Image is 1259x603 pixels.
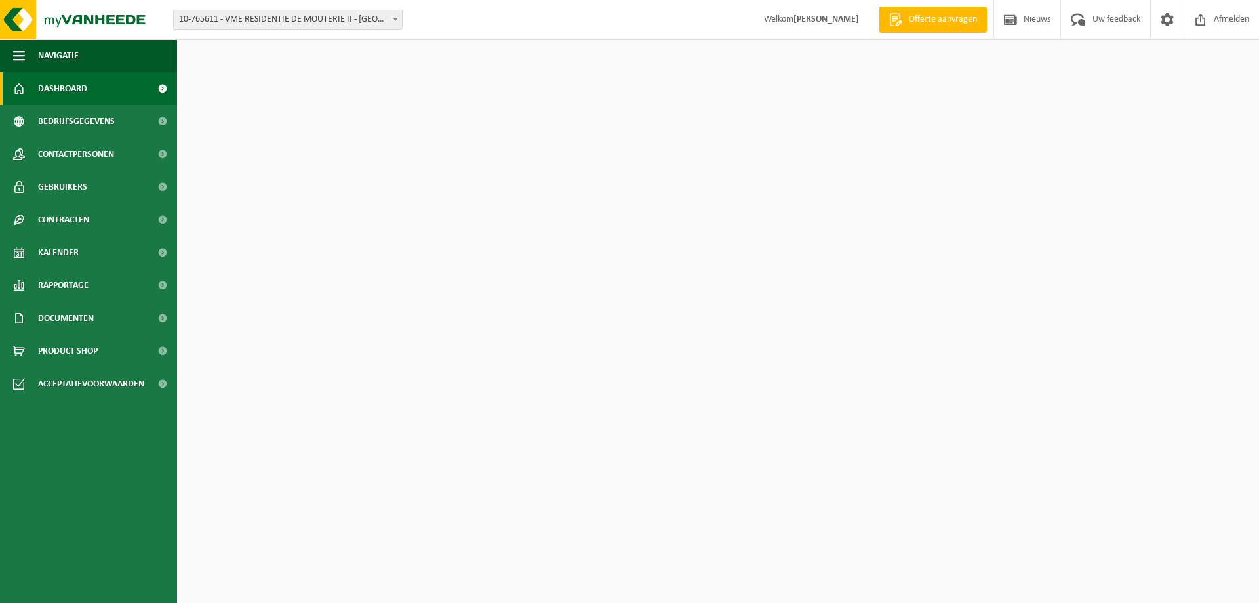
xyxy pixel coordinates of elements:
span: Kalender [38,236,79,269]
span: Documenten [38,302,94,335]
span: Rapportage [38,269,89,302]
span: Offerte aanvragen [906,13,980,26]
a: Offerte aanvragen [879,7,987,33]
span: Product Shop [38,335,98,367]
span: Contracten [38,203,89,236]
span: 10-765611 - VME RESIDENTIE DE MOUTERIE II - SINT-KRUIS [173,10,403,30]
span: 10-765611 - VME RESIDENTIE DE MOUTERIE II - SINT-KRUIS [174,10,402,29]
span: Bedrijfsgegevens [38,105,115,138]
span: Gebruikers [38,171,87,203]
span: Dashboard [38,72,87,105]
span: Contactpersonen [38,138,114,171]
span: Navigatie [38,39,79,72]
strong: [PERSON_NAME] [793,14,859,24]
span: Acceptatievoorwaarden [38,367,144,400]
